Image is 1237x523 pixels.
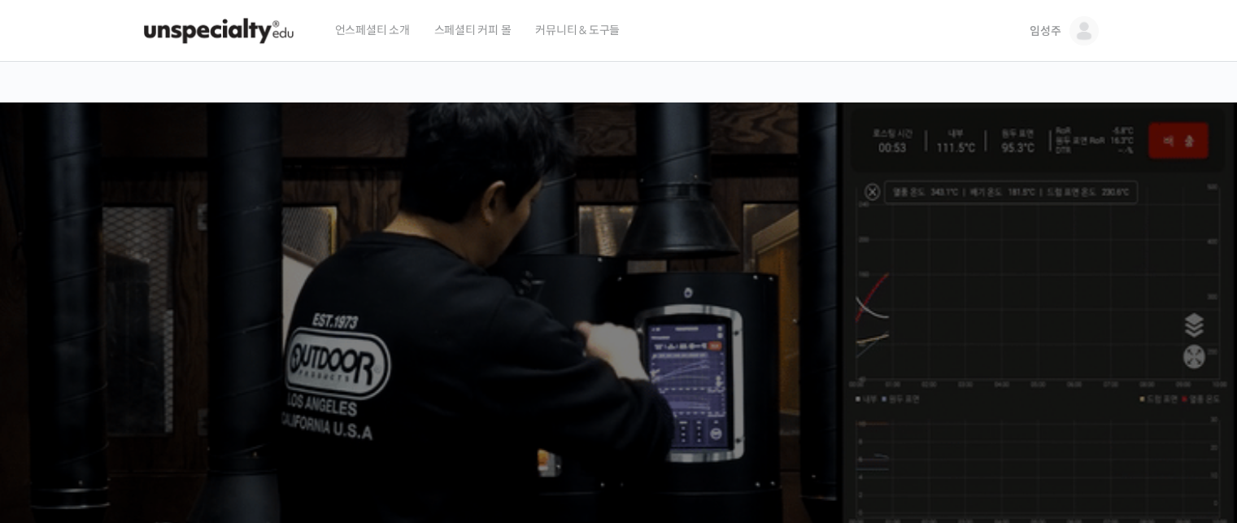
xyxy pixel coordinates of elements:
[16,338,1222,361] p: 시간과 장소에 구애받지 않고, 검증된 커리큘럼으로
[1030,24,1061,38] span: 임성주
[16,249,1222,331] p: [PERSON_NAME]을 다하는 당신을 위해, 최고와 함께 만든 커피 클래스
